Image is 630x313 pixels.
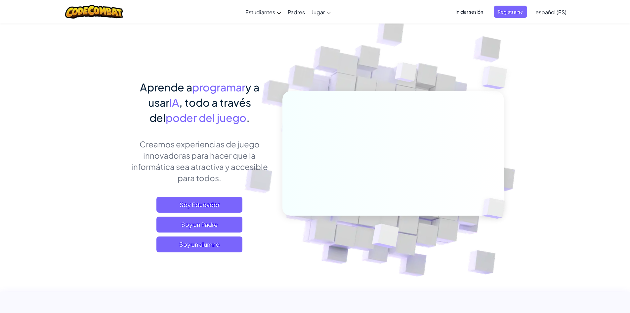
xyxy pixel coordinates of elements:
[451,6,487,18] button: Iniciar sesión
[156,217,242,233] a: Soy un Padre
[156,197,242,213] a: Soy Educador
[312,9,325,16] span: Jugar
[127,138,273,183] p: Creamos experiencias de juego innovadoras para hacer que la informática sea atractiva y accesible...
[149,96,251,124] span: , todo a través del
[65,5,123,19] img: CodeCombat logo
[532,3,570,21] a: español (ES)
[140,80,192,94] span: Aprende a
[494,6,527,18] button: Registrarse
[169,96,179,109] span: IA
[471,184,521,233] img: Overlap cubes
[535,9,567,16] span: español (ES)
[156,236,242,252] button: Soy un alumno
[468,50,525,106] img: Overlap cubes
[245,9,275,16] span: Estudiantes
[308,3,334,21] a: Jugar
[246,111,250,124] span: .
[356,210,415,265] img: Overlap cubes
[166,111,246,124] span: poder del juego
[382,49,430,99] img: Overlap cubes
[192,80,245,94] span: programar
[284,3,308,21] a: Padres
[242,3,284,21] a: Estudiantes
